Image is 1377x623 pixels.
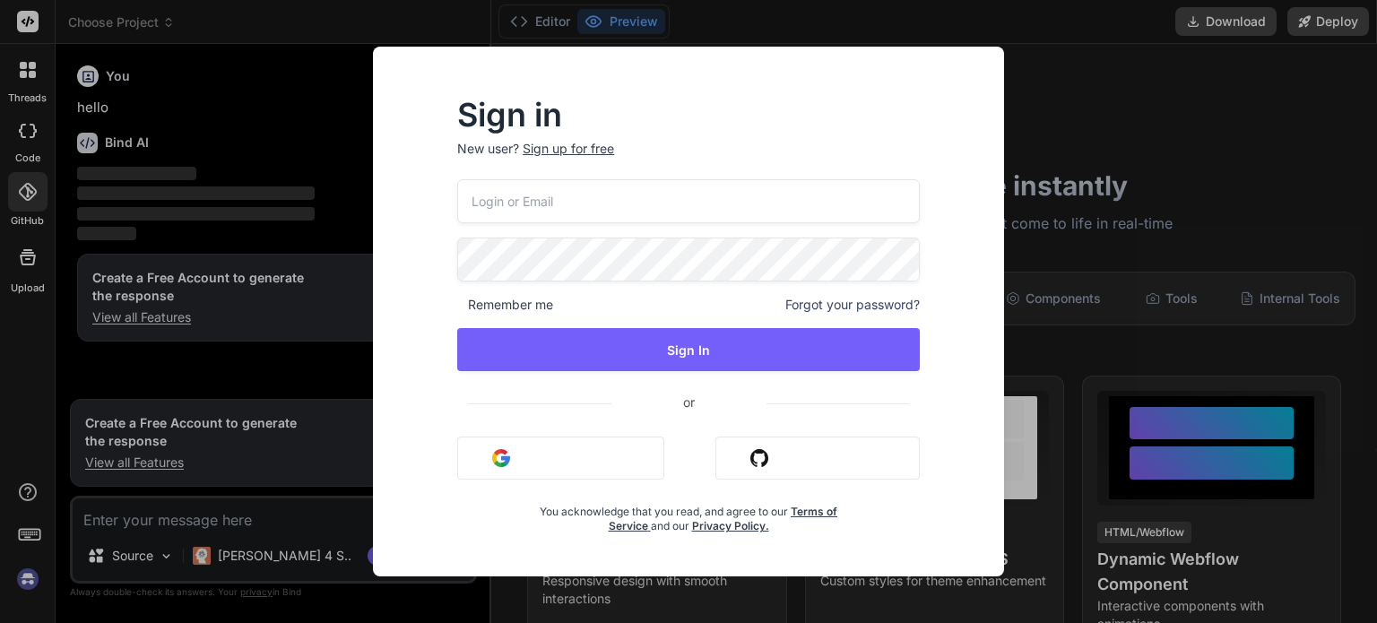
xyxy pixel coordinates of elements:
[457,328,920,371] button: Sign In
[692,519,769,532] a: Privacy Policy.
[523,140,614,158] div: Sign up for free
[715,437,920,480] button: Sign in with Github
[609,505,838,532] a: Terms of Service
[457,140,920,179] p: New user?
[457,437,664,480] button: Sign in with Google
[611,380,766,424] span: or
[457,179,920,223] input: Login or Email
[785,296,920,314] span: Forgot your password?
[534,494,843,533] div: You acknowledge that you read, and agree to our and our
[457,296,553,314] span: Remember me
[750,449,768,467] img: github
[492,449,510,467] img: google
[457,100,920,129] h2: Sign in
